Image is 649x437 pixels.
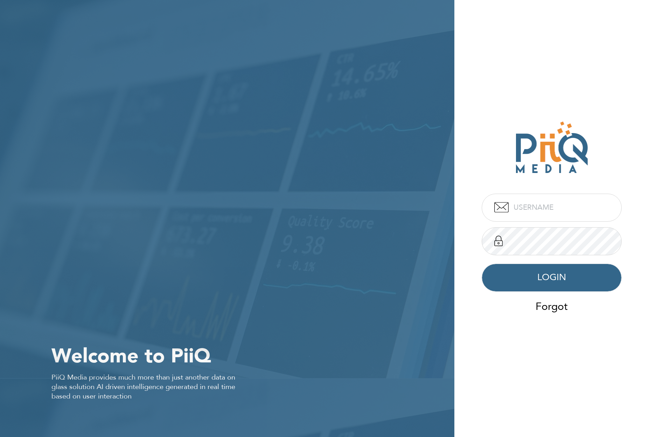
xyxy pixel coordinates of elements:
[494,202,509,213] img: email.png
[51,373,253,401] p: PiiQ Media provides much more than just another data on glass solution AI driven intelligence gen...
[515,121,588,174] img: logo.png
[482,264,622,292] button: LOGIN
[482,194,622,222] input: USERNAME
[494,236,503,246] img: lock.png
[531,297,572,317] a: Forgot
[51,342,454,370] h1: Welcome to PiiQ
